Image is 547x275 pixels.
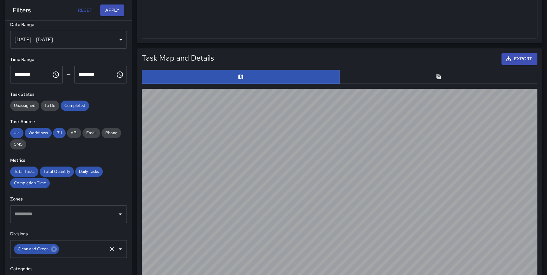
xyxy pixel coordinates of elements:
[10,31,127,49] div: [DATE] - [DATE]
[10,180,50,186] span: Completion Time
[10,130,23,135] span: Jia
[10,231,127,238] h6: Divisions
[75,4,95,16] button: Reset
[501,53,537,65] button: Export
[75,167,103,177] div: Daily Tasks
[116,245,125,253] button: Open
[41,103,59,108] span: To Do
[40,169,74,174] span: Total Quantity
[41,101,59,111] div: To Do
[10,128,23,138] div: Jia
[40,167,74,177] div: Total Quantity
[10,21,127,28] h6: Date Range
[67,128,81,138] div: API
[10,167,38,177] div: Total Tasks
[107,245,116,253] button: Clear
[142,53,214,63] h5: Task Map and Details
[67,130,81,135] span: API
[101,130,121,135] span: Phone
[10,101,39,111] div: Unassigned
[61,103,89,108] span: Completed
[14,244,59,254] div: Clean and Green
[10,91,127,98] h6: Task Status
[49,68,62,81] button: Choose time, selected time is 12:00 AM
[10,178,50,188] div: Completion Time
[10,141,26,147] span: SMS
[10,169,38,174] span: Total Tasks
[10,157,127,164] h6: Metrics
[82,130,100,135] span: Email
[100,4,124,16] button: Apply
[10,118,127,125] h6: Task Source
[10,56,127,63] h6: Time Range
[116,210,125,219] button: Open
[53,130,66,135] span: 311
[13,5,31,15] h6: Filters
[82,128,100,138] div: Email
[435,74,441,80] svg: Table
[10,139,26,149] div: SMS
[10,265,127,272] h6: Categories
[25,128,52,138] div: Workflows
[75,169,103,174] span: Daily Tasks
[53,128,66,138] div: 311
[10,196,127,203] h6: Zones
[14,245,52,252] span: Clean and Green
[101,128,121,138] div: Phone
[25,130,52,135] span: Workflows
[339,70,537,84] button: Table
[238,74,244,80] svg: Map
[10,103,39,108] span: Unassigned
[142,70,340,84] button: Map
[61,101,89,111] div: Completed
[114,68,126,81] button: Choose time, selected time is 11:59 PM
